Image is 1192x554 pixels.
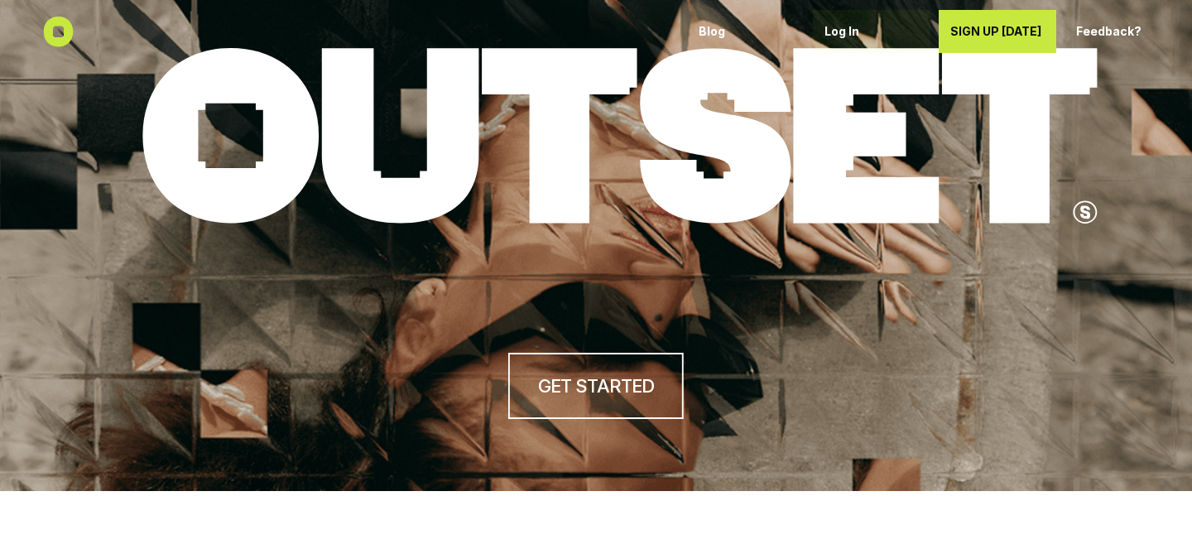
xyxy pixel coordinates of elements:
[1076,25,1170,39] p: Feedback?
[939,10,1056,53] a: SIGN UP [DATE]
[538,373,654,399] h4: GET STARTED
[950,25,1045,39] p: SIGN UP [DATE]
[687,10,805,53] a: Blog
[824,25,919,39] p: Log In
[813,10,930,53] a: Log In
[699,25,793,39] p: Blog
[508,353,684,419] a: GET STARTED
[1065,10,1182,53] a: Feedback?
